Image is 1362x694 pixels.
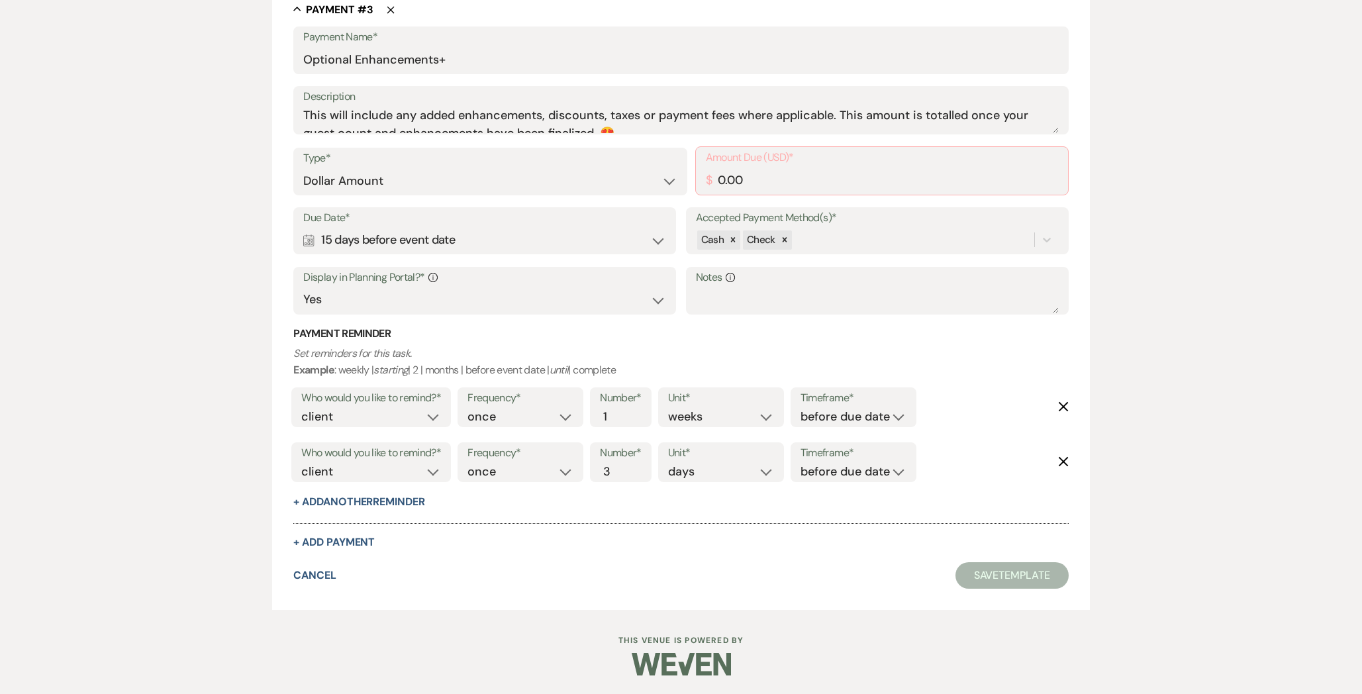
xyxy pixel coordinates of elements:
[293,345,1068,379] p: : weekly | | 2 | months | before event date | | complete
[467,444,573,463] label: Frequency*
[303,107,1058,133] textarea: This will include any added enhancements, discounts, taxes or payment fees where applicable. This...
[301,389,441,408] label: Who would you like to remind?*
[306,3,373,17] h5: Payment # 3
[668,389,774,408] label: Unit*
[293,497,424,507] button: + AddAnotherReminder
[801,389,906,408] label: Timeframe*
[373,363,408,377] i: starting
[550,363,569,377] i: until
[303,227,666,253] div: 15 days before event date
[303,87,1058,107] label: Description
[293,346,411,360] i: Set reminders for this task.
[668,444,774,463] label: Unit*
[706,148,1058,168] label: Amount Due (USD)*
[293,363,334,377] b: Example
[293,326,1068,341] h3: Payment Reminder
[600,444,642,463] label: Number*
[293,3,373,16] button: Payment #3
[303,268,666,287] label: Display in Planning Portal?*
[801,444,906,463] label: Timeframe*
[293,570,336,581] button: Cancel
[747,233,775,246] span: Check
[301,444,441,463] label: Who would you like to remind?*
[293,537,375,548] button: + Add Payment
[696,268,1059,287] label: Notes
[696,209,1059,228] label: Accepted Payment Method(s)*
[632,641,731,687] img: Weven Logo
[706,172,712,189] div: $
[600,389,642,408] label: Number*
[467,389,573,408] label: Frequency*
[303,149,677,168] label: Type*
[303,209,666,228] label: Due Date*
[303,28,1058,47] label: Payment Name*
[955,562,1069,589] button: SaveTemplate
[701,233,724,246] span: Cash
